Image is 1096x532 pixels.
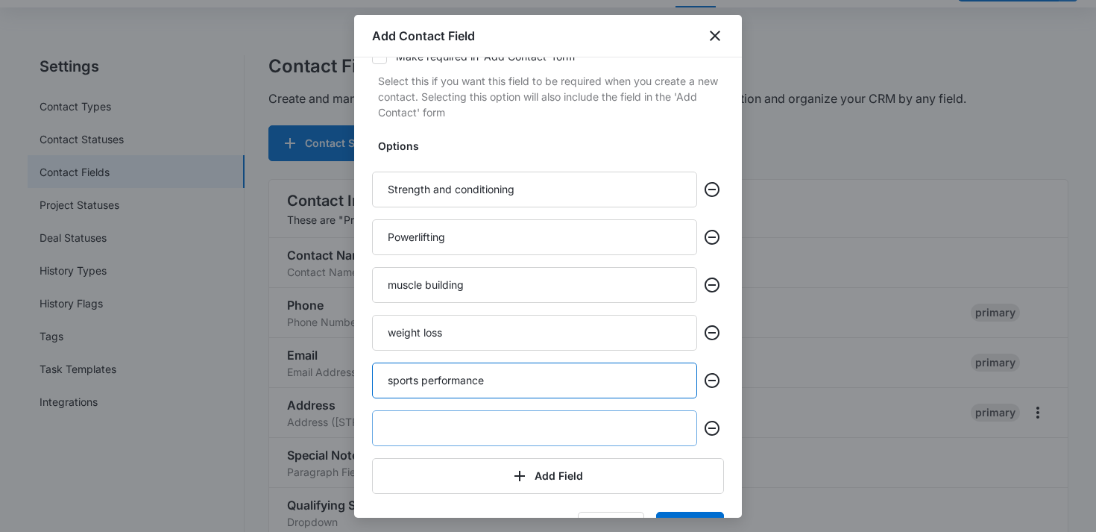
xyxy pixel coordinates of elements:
p: Select this if you want this field to be required when you create a new contact. Selecting this o... [378,73,724,120]
button: Remove [700,178,724,201]
button: Remove [700,273,724,297]
button: close [706,27,724,45]
h1: Add Contact Field [372,27,475,45]
button: Remove [700,416,724,440]
label: Options [378,138,730,154]
button: Remove [700,225,724,249]
button: Remove [700,321,724,345]
button: Remove [700,369,724,392]
button: Add Field [372,458,724,494]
